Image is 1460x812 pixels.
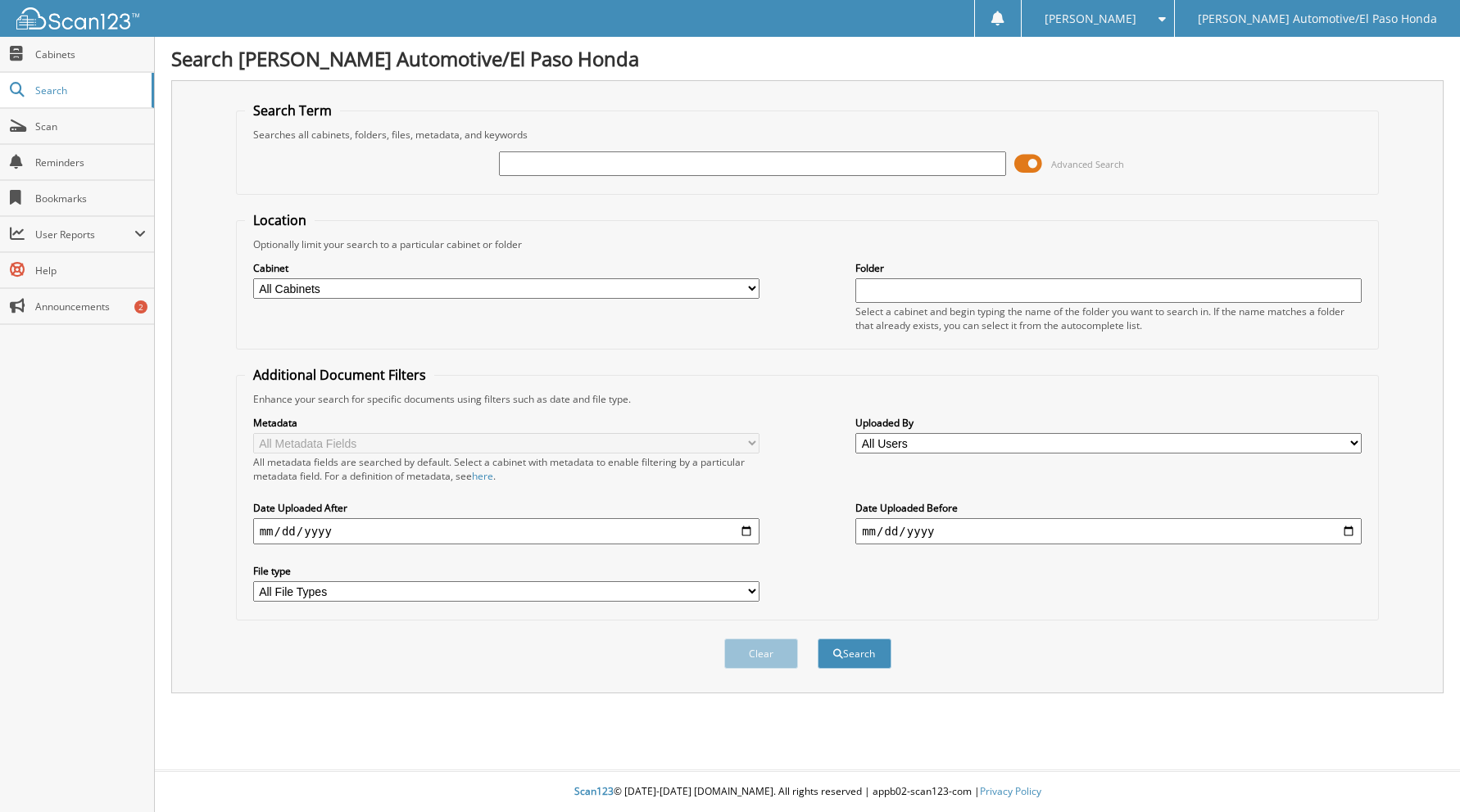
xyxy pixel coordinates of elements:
[855,501,1362,515] label: Date Uploaded Before
[35,192,146,205] span: Bookmarks
[253,455,759,483] div: All metadata fields are searched by default. Select a cabinet with metadata to enable filtering b...
[253,564,759,578] label: File type
[35,120,146,133] span: Scan
[35,300,146,314] span: Announcements
[253,501,759,515] label: Date Uploaded After
[855,518,1362,544] input: end
[35,228,134,241] span: User Reports
[134,300,147,314] div: 2
[35,156,146,169] span: Reminders
[253,416,759,430] label: Metadata
[245,211,315,229] legend: Location
[35,47,146,61] span: Cabinets
[855,416,1362,430] label: Uploaded By
[1051,158,1124,170] span: Advanced Search
[855,261,1362,275] label: Folder
[245,101,340,120] legend: Search Term
[245,128,1371,142] div: Searches all cabinets, folders, files, metadata, and keywords
[253,261,759,275] label: Cabinet
[818,638,891,669] button: Search
[855,304,1362,332] div: Select a cabinet and begin typing the name of the folder you want to search in. If the name match...
[245,237,1371,251] div: Optionally limit your search to a particular cabinet or folder
[35,83,143,97] span: Search
[724,638,798,669] button: Clear
[253,518,759,544] input: start
[574,784,614,798] span: Scan123
[980,784,1041,798] a: Privacy Policy
[245,366,434,384] legend: Additional Document Filters
[245,392,1371,406] div: Enhance your search for specific documents using filters such as date and file type.
[1198,14,1437,24] span: [PERSON_NAME] Automotive/El Paso Honda
[472,469,493,483] a: here
[1045,14,1136,24] span: [PERSON_NAME]
[16,7,139,29] img: scan123-logo-white.svg
[35,264,146,277] span: Help
[171,45,1444,72] h1: Search [PERSON_NAME] Automotive/El Paso Honda
[155,772,1460,812] div: © [DATE]-[DATE] [DOMAIN_NAME]. All rights reserved | appb02-scan123-com |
